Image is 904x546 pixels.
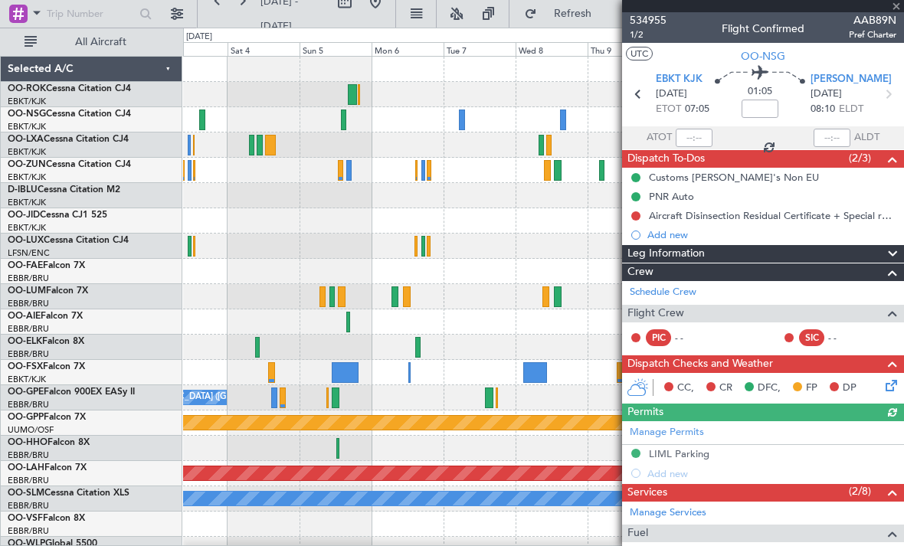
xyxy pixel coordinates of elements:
span: OO-SLM [8,489,44,498]
span: D-IBLU [8,185,38,195]
span: [DATE] [656,87,687,102]
div: Sun 5 [300,42,372,56]
span: (2/8) [849,483,871,499]
a: EBBR/BRU [8,273,49,284]
div: Aircraft Disinsection Residual Certificate + Special request [649,209,896,222]
span: DFC, [758,381,781,396]
a: OO-LXACessna Citation CJ4 [8,135,129,144]
span: OO-AIE [8,312,41,321]
a: OO-ZUNCessna Citation CJ4 [8,160,131,169]
div: PNR Auto [649,190,694,203]
span: OO-FAE [8,261,43,270]
a: EBKT/KJK [8,172,46,183]
div: Flight Confirmed [722,21,804,37]
a: EBKT/KJK [8,146,46,158]
a: UUMO/OSF [8,424,54,436]
button: Refresh [517,2,609,26]
a: OO-GPEFalcon 900EX EASy II [8,387,135,397]
span: OO-LXA [8,135,44,144]
span: Dispatch Checks and Weather [627,355,773,373]
a: EBBR/BRU [8,450,49,461]
span: Dispatch To-Dos [627,150,705,168]
div: Customs [PERSON_NAME]'s Non EU [649,171,819,184]
span: OO-HHO [8,438,47,447]
a: EBBR/BRU [8,500,49,512]
div: Thu 9 [588,42,660,56]
a: EBKT/KJK [8,96,46,107]
a: OO-AIEFalcon 7X [8,312,83,321]
a: OO-LUMFalcon 7X [8,286,88,296]
span: OO-ZUN [8,160,46,169]
div: Wed 8 [516,42,588,56]
span: ATOT [647,130,672,145]
a: EBKT/KJK [8,197,46,208]
span: OO-FSX [8,362,43,371]
div: [DATE] [186,31,212,44]
span: Flight Crew [627,305,684,322]
span: OO-GPE [8,387,44,397]
span: ALDT [854,130,879,145]
span: Pref Charter [849,28,896,41]
a: EBBR/BRU [8,475,49,486]
span: 1/2 [630,28,667,41]
span: CC, [677,381,694,396]
a: Schedule Crew [630,285,696,300]
a: EBBR/BRU [8,348,49,360]
a: OO-NSGCessna Citation CJ4 [8,110,131,119]
a: Manage Services [630,505,706,521]
span: Crew [627,263,653,281]
a: EBBR/BRU [8,323,49,335]
span: OO-LAH [8,463,44,472]
span: OO-VSF [8,514,43,523]
a: LFSN/ENC [8,247,50,259]
span: FP [806,381,817,396]
div: Fri 3 [156,42,228,56]
a: D-IBLUCessna Citation M2 [8,185,120,195]
a: OO-FAEFalcon 7X [8,261,85,270]
span: [PERSON_NAME] [811,72,892,87]
span: [DATE] [811,87,842,102]
a: EBBR/BRU [8,399,49,410]
div: SIC [799,329,824,346]
a: OO-ELKFalcon 8X [8,337,84,346]
span: ETOT [656,102,681,117]
a: OO-FSXFalcon 7X [8,362,85,371]
a: EBKT/KJK [8,374,46,385]
span: Services [627,484,667,502]
span: OO-GPP [8,413,44,422]
span: DP [843,381,857,396]
a: EBKT/KJK [8,222,46,234]
span: 07:05 [685,102,709,117]
span: Fuel [627,525,648,542]
span: OO-NSG [741,48,785,64]
span: AAB89N [849,12,896,28]
a: EBBR/BRU [8,298,49,309]
div: - - [675,331,709,345]
a: OO-ROKCessna Citation CJ4 [8,84,131,93]
button: UTC [626,47,653,60]
span: 08:10 [811,102,835,117]
div: PIC [646,329,671,346]
div: Add new [647,228,896,241]
div: - - [828,331,863,345]
span: OO-JID [8,211,40,220]
a: OO-GPPFalcon 7X [8,413,86,422]
span: OO-ELK [8,337,42,346]
div: Mon 6 [372,42,444,56]
div: No Crew [GEOGRAPHIC_DATA] ([GEOGRAPHIC_DATA] National) [87,386,344,409]
a: OO-VSFFalcon 8X [8,514,85,523]
input: Trip Number [47,2,135,25]
span: OO-LUX [8,236,44,245]
span: CR [719,381,732,396]
a: OO-SLMCessna Citation XLS [8,489,129,498]
span: Leg Information [627,245,705,263]
span: OO-ROK [8,84,46,93]
a: EBBR/BRU [8,525,49,537]
span: ELDT [839,102,863,117]
span: All Aircraft [40,37,162,47]
span: Refresh [540,8,604,19]
span: OO-LUM [8,286,46,296]
button: All Aircraft [17,30,166,54]
span: EBKT KJK [656,72,703,87]
a: OO-LUXCessna Citation CJ4 [8,236,129,245]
